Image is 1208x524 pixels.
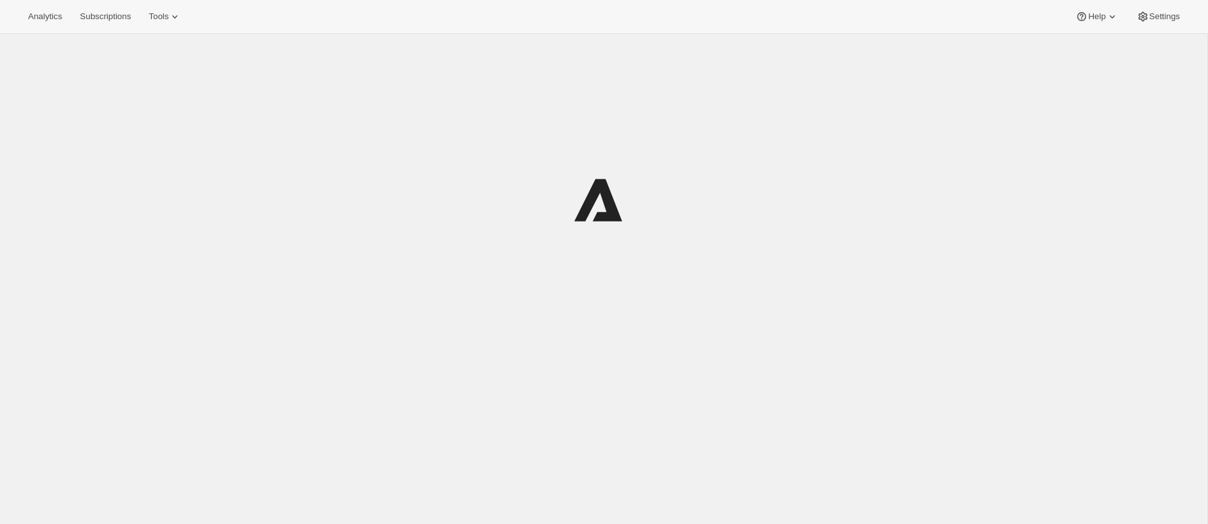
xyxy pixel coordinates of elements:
span: Subscriptions [80,11,131,22]
button: Settings [1129,8,1188,26]
button: Analytics [20,8,70,26]
button: Subscriptions [72,8,138,26]
span: Tools [149,11,168,22]
button: Tools [141,8,189,26]
button: Help [1068,8,1126,26]
span: Analytics [28,11,62,22]
span: Help [1088,11,1105,22]
span: Settings [1149,11,1180,22]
